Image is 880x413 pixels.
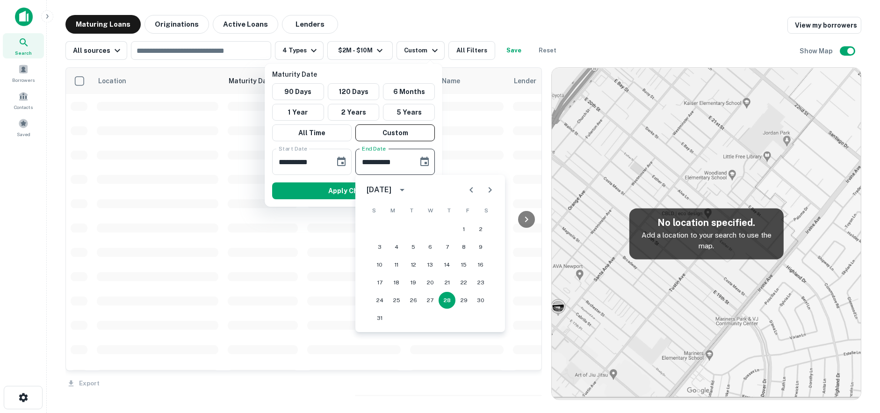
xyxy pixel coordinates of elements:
[403,201,420,220] span: Tuesday
[388,239,405,255] button: 4
[440,201,457,220] span: Thursday
[472,256,489,273] button: 16
[422,239,439,255] button: 6
[439,274,455,291] button: 21
[422,256,439,273] button: 13
[279,145,307,152] label: Start Date
[371,274,388,291] button: 17
[371,310,388,326] button: 31
[439,292,455,309] button: 28
[472,239,489,255] button: 9
[371,256,388,273] button: 10
[383,83,435,100] button: 6 Months
[366,201,382,220] span: Sunday
[405,292,422,309] button: 26
[405,274,422,291] button: 19
[272,83,324,100] button: 90 Days
[455,221,472,238] button: 1
[272,104,324,121] button: 1 Year
[472,221,489,238] button: 2
[422,201,439,220] span: Wednesday
[272,124,352,141] button: All Time
[388,274,405,291] button: 18
[833,308,880,353] iframe: Chat Widget
[478,201,495,220] span: Saturday
[328,83,380,100] button: 120 Days
[383,104,435,121] button: 5 Years
[388,292,405,309] button: 25
[332,152,351,171] button: Choose date, selected date is Dec 18, 2025
[459,201,476,220] span: Friday
[272,69,439,80] p: Maturity Date
[472,274,489,291] button: 23
[272,182,435,199] button: Apply Changes
[472,292,489,309] button: 30
[405,239,422,255] button: 5
[462,181,481,199] button: Previous month
[439,256,455,273] button: 14
[394,182,410,198] button: calendar view is open, switch to year view
[455,274,472,291] button: 22
[455,256,472,273] button: 15
[439,239,455,255] button: 7
[355,124,435,141] button: Custom
[367,184,391,196] div: [DATE]
[455,239,472,255] button: 8
[422,292,439,309] button: 27
[371,292,388,309] button: 24
[481,181,499,199] button: Next month
[328,104,380,121] button: 2 Years
[384,201,401,220] span: Monday
[362,145,386,152] label: End Date
[371,239,388,255] button: 3
[455,292,472,309] button: 29
[405,256,422,273] button: 12
[388,256,405,273] button: 11
[415,152,434,171] button: Choose date, selected date is Aug 28, 2025
[422,274,439,291] button: 20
